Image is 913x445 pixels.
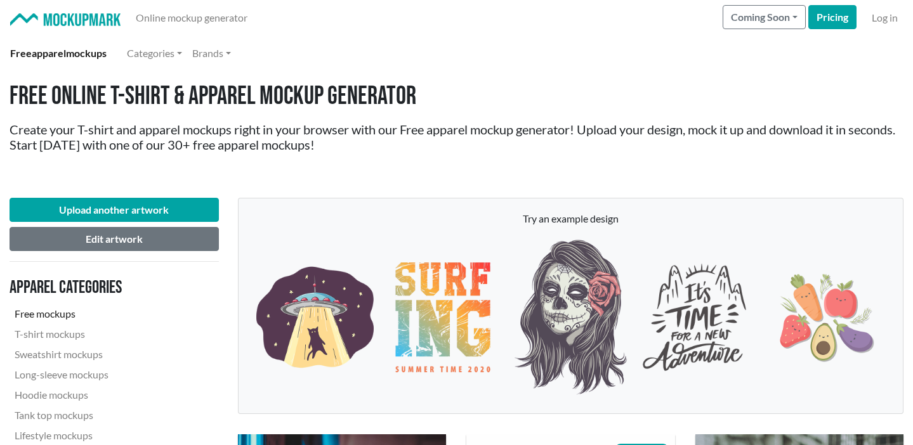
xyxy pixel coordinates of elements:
[131,5,253,30] a: Online mockup generator
[32,47,66,59] span: apparel
[10,81,903,112] h1: Free Online T-shirt & Apparel Mockup Generator
[10,344,182,364] a: Sweatshirt mockups
[187,41,236,66] a: Brands
[10,364,182,385] a: Long-sleeve mockups
[808,5,857,29] a: Pricing
[10,405,182,425] a: Tank top mockups
[10,122,903,152] h2: Create your T-shirt and apparel mockups right in your browser with our Free apparel mockup genera...
[10,385,182,405] a: Hoodie mockups
[10,324,182,344] a: T-shirt mockups
[867,5,903,30] a: Log in
[5,41,112,66] a: Freeapparelmockups
[10,227,219,251] button: Edit artwork
[10,198,219,222] button: Upload another artwork
[10,13,121,27] img: Mockup Mark
[10,304,182,324] a: Free mockups
[251,211,890,226] p: Try an example design
[10,277,182,299] h3: Apparel categories
[723,5,806,29] button: Coming Soon
[122,41,187,66] a: Categories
